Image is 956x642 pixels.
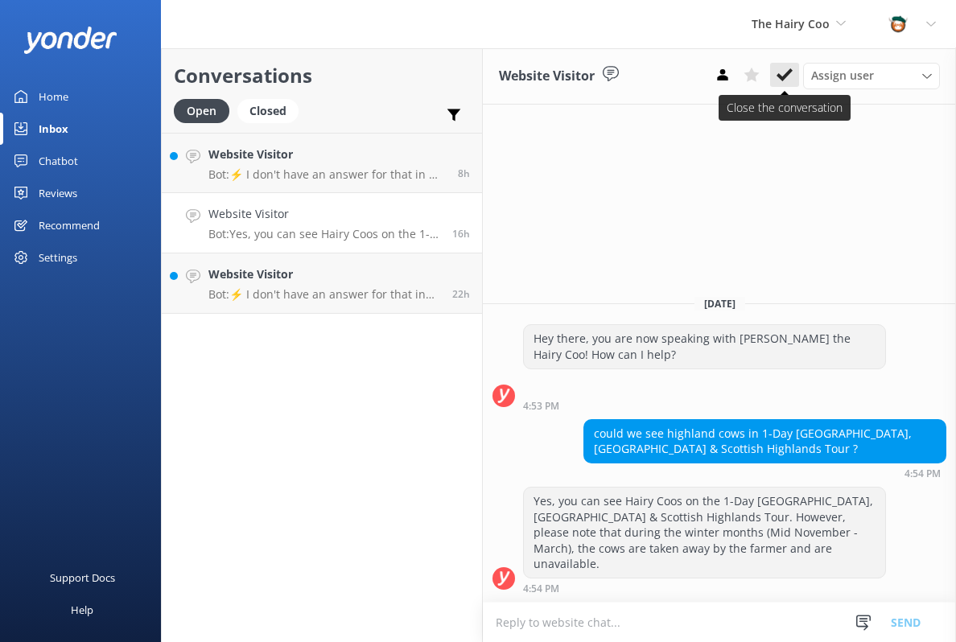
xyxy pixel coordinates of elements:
[50,562,115,594] div: Support Docs
[523,584,559,594] strong: 4:54 PM
[39,241,77,274] div: Settings
[524,488,885,578] div: Yes, you can see Hairy Coos on the 1-Day [GEOGRAPHIC_DATA], [GEOGRAPHIC_DATA] & Scottish Highland...
[174,60,470,91] h2: Conversations
[499,66,595,87] h3: Website Visitor
[458,167,470,180] span: 01:33am 12-Aug-2025 (UTC +01:00) Europe/Dublin
[39,145,78,177] div: Chatbot
[237,101,307,119] a: Closed
[452,227,470,241] span: 04:54pm 11-Aug-2025 (UTC +01:00) Europe/Dublin
[162,193,482,253] a: Website VisitorBot:Yes, you can see Hairy Coos on the 1-Day [GEOGRAPHIC_DATA], [GEOGRAPHIC_DATA] ...
[811,67,874,84] span: Assign user
[162,133,482,193] a: Website VisitorBot:⚡ I don't have an answer for that in my knowledge base. Please try and rephras...
[803,63,940,88] div: Assign User
[208,146,446,163] h4: Website Visitor
[174,101,237,119] a: Open
[452,287,470,301] span: 11:44am 11-Aug-2025 (UTC +01:00) Europe/Dublin
[24,27,117,53] img: yonder-white-logo.png
[208,227,440,241] p: Bot: Yes, you can see Hairy Coos on the 1-Day [GEOGRAPHIC_DATA], [GEOGRAPHIC_DATA] & Scottish Hig...
[237,99,299,123] div: Closed
[39,177,77,209] div: Reviews
[208,167,446,182] p: Bot: ⚡ I don't have an answer for that in my knowledge base. Please try and rephrase your questio...
[584,420,946,463] div: could we see highland cows in 1-Day [GEOGRAPHIC_DATA], [GEOGRAPHIC_DATA] & Scottish Highlands Tour ?
[523,401,559,411] strong: 4:53 PM
[208,265,440,283] h4: Website Visitor
[694,297,745,311] span: [DATE]
[523,400,886,411] div: 04:53pm 11-Aug-2025 (UTC +01:00) Europe/Dublin
[583,467,946,479] div: 04:54pm 11-Aug-2025 (UTC +01:00) Europe/Dublin
[39,113,68,145] div: Inbox
[39,80,68,113] div: Home
[886,12,910,36] img: 457-1738239164.png
[174,99,229,123] div: Open
[904,469,941,479] strong: 4:54 PM
[39,209,100,241] div: Recommend
[524,325,885,368] div: Hey there, you are now speaking with [PERSON_NAME] the Hairy Coo! How can I help?
[752,16,830,31] span: The Hairy Coo
[71,594,93,626] div: Help
[208,205,440,223] h4: Website Visitor
[208,287,440,302] p: Bot: ⚡ I don't have an answer for that in my knowledge base. Please try and rephrase your questio...
[523,582,886,594] div: 04:54pm 11-Aug-2025 (UTC +01:00) Europe/Dublin
[162,253,482,314] a: Website VisitorBot:⚡ I don't have an answer for that in my knowledge base. Please try and rephras...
